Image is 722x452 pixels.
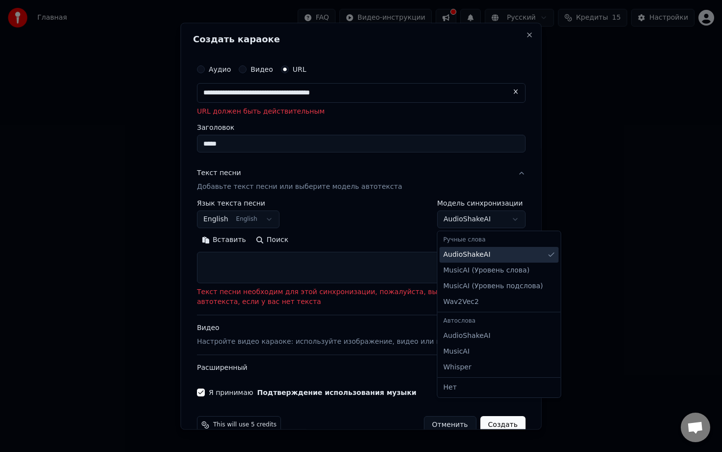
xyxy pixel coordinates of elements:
span: AudioShakeAI [444,331,491,341]
span: Нет [444,383,457,392]
div: Ручные слова [440,233,559,247]
span: MusicAI [444,347,470,357]
div: Автослова [440,314,559,328]
span: MusicAI ( Уровень подслова ) [444,281,543,291]
span: Whisper [444,362,472,372]
span: MusicAI ( Уровень слова ) [444,266,530,275]
span: Wav2Vec2 [444,297,479,307]
span: AudioShakeAI [444,250,491,260]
